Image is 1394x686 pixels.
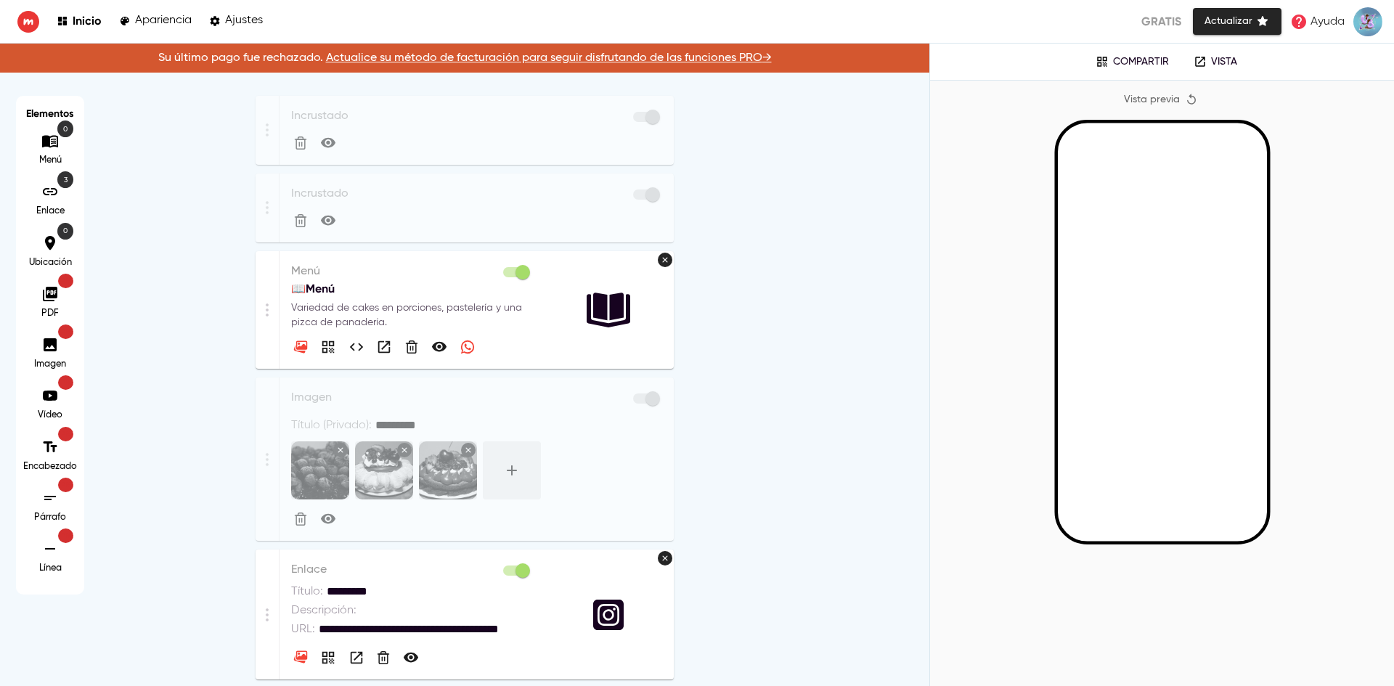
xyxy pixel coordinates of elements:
button: Compartir [318,337,338,357]
button: Hacer privado [401,648,421,668]
p: Solo para miembros Pro [58,528,73,543]
p: Menú [291,263,532,280]
button: Eliminar Enlace [374,648,393,667]
p: URL : [291,621,315,638]
p: Vídeo [28,409,72,422]
p: Ajustes [225,14,263,28]
p: PDF [28,307,72,320]
a: Inicio [57,12,102,31]
button: Eliminar imagen [397,443,412,457]
p: Solo para miembros Pro [58,427,73,441]
p: Solo para miembros Pro [58,478,73,492]
button: Eliminar imagen [333,443,348,457]
p: Imagen [28,358,72,371]
span: Actualizar [1205,12,1270,30]
p: Incrustado [291,185,662,203]
p: 📖​Menú [291,280,532,298]
h6: Elementos [23,103,77,125]
a: Apariencia [119,12,192,31]
img: images%2FDMPN2G68qkhVTiWLrv5ogOFQGOk2%2Fuser.png [1353,7,1382,36]
p: Descripción : [291,602,356,619]
p: Vista [1211,56,1237,68]
p: Ayuda [1311,13,1345,30]
p: Solo para miembros Pro [58,375,73,390]
button: Eliminar Menú [402,338,421,356]
p: Menú [28,154,72,167]
p: 0 Elemento disponible [57,121,73,137]
button: Compartir [318,648,338,668]
p: Línea [28,562,72,575]
p: Ubicación [28,256,72,269]
a: Actualice su método de facturación para seguir disfrutando de las funciones PRO → [326,52,772,64]
p: Encabezado [23,460,77,473]
p: Imagen [291,389,662,407]
a: Ajustes [209,12,263,31]
button: Hacer privado [318,509,338,529]
button: Compartir [1085,51,1179,73]
button: Hacer privado [429,337,449,357]
iframe: Mobile Preview [1058,123,1267,542]
p: Variedad de cakes en porciones, pastelería y una pizca de panadería. [291,301,532,330]
button: Vista [374,337,394,357]
button: Eliminar imagen [461,443,476,457]
button: Eliminar icono [658,253,672,267]
button: Eliminar Incrustado [291,211,310,230]
p: Solo para miembros Pro [58,324,73,339]
button: Eliminar icono [658,551,672,565]
p: Inicio [73,14,102,28]
p: 3 Elemento disponible [57,171,73,188]
a: Vista [1183,51,1247,73]
button: Actualizar [1193,8,1281,35]
p: 0 Elemento disponible [57,223,73,240]
p: Apariencia [135,14,192,28]
p: Párrafo [28,511,72,524]
p: Compartir [1113,56,1169,68]
button: Código integrado [346,337,367,357]
p: Solo para miembros Pro [58,274,73,288]
p: Título (Privado) : [291,417,372,434]
button: Eliminar Incrustado [291,134,310,152]
button: Hacer privado [318,211,338,231]
p: Enlace [291,561,532,579]
p: Título : [291,583,323,600]
p: Incrustado [291,107,662,125]
a: Ayuda [1286,9,1349,35]
button: Vista [346,648,367,668]
p: Gratis [1141,13,1181,30]
button: Desactivar pedidos por WhatsApp [457,337,478,357]
button: Hacer privado [318,133,338,153]
p: Enlace [28,205,72,218]
button: Eliminar Imagen [291,510,310,528]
